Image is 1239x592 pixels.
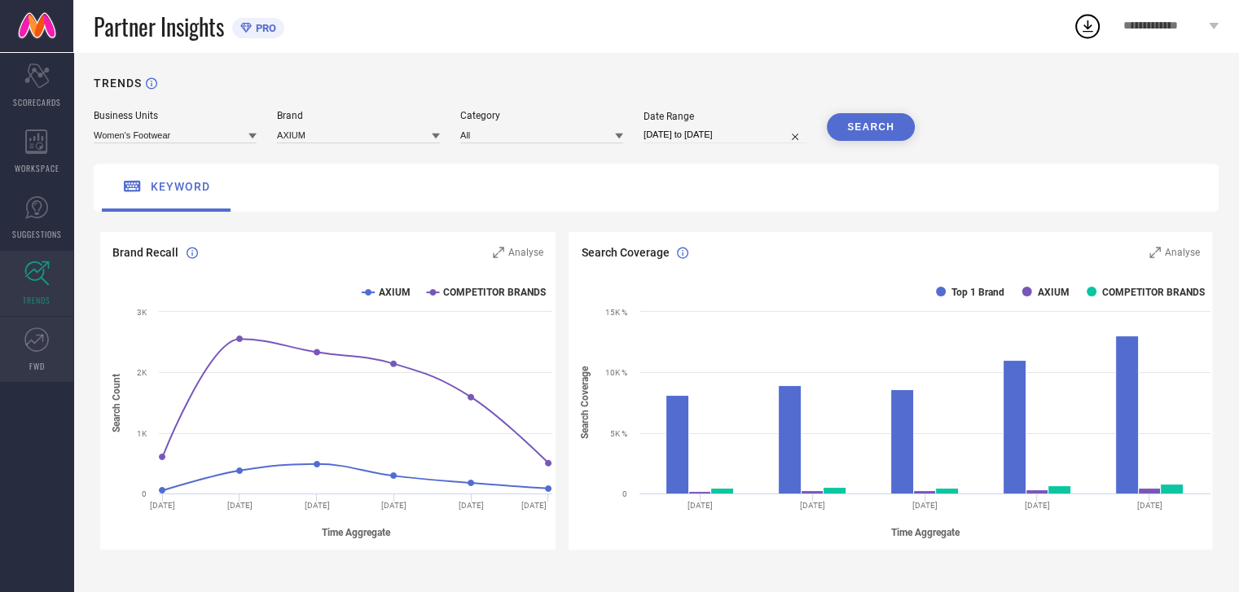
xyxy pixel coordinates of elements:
text: [DATE] [912,501,938,510]
text: [DATE] [688,501,713,510]
text: [DATE] [521,501,547,510]
text: 1K [137,429,147,438]
text: COMPETITOR BRANDS [443,287,546,298]
text: [DATE] [1025,501,1050,510]
span: Brand Recall [112,246,178,259]
text: [DATE] [227,501,253,510]
span: keyword [151,180,210,193]
text: COMPETITOR BRANDS [1102,287,1205,298]
text: 5K % [610,429,627,438]
div: Date Range [644,111,806,122]
span: FWD [29,360,45,372]
text: [DATE] [381,501,406,510]
text: Top 1 Brand [951,287,1004,298]
span: Analyse [508,247,543,258]
tspan: Time Aggregate [891,527,960,538]
text: 15K % [605,308,627,317]
svg: Zoom [1149,247,1161,258]
text: 3K [137,308,147,317]
h1: TRENDS [94,77,142,90]
div: Brand [277,110,440,121]
span: WORKSPACE [15,162,59,174]
text: 0 [142,489,147,498]
text: 0 [622,489,627,498]
tspan: Search Count [111,374,122,432]
text: AXIUM [379,287,411,298]
text: [DATE] [305,501,330,510]
div: Business Units [94,110,257,121]
tspan: Time Aggregate [322,527,391,538]
span: SCORECARDS [13,96,61,108]
span: Partner Insights [94,10,224,43]
span: Search Coverage [581,246,669,259]
svg: Zoom [493,247,504,258]
input: Select date range [644,126,806,143]
div: Category [460,110,623,121]
text: [DATE] [150,501,175,510]
text: [DATE] [800,501,825,510]
span: Analyse [1165,247,1200,258]
text: 10K % [605,368,627,377]
button: SEARCH [827,113,915,141]
text: 2K [137,368,147,377]
div: Open download list [1073,11,1102,41]
span: SUGGESTIONS [12,228,62,240]
span: TRENDS [23,294,51,306]
span: PRO [252,22,276,34]
text: AXIUM [1038,287,1070,298]
text: [DATE] [1137,501,1162,510]
tspan: Search Coverage [579,366,591,439]
text: [DATE] [459,501,484,510]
